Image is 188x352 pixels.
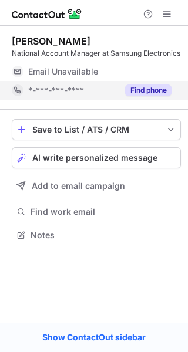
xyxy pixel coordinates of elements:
span: Notes [31,230,176,241]
button: Add to email campaign [12,175,181,197]
div: National Account Manager at Samsung Electronics [12,48,181,59]
img: ContactOut v5.3.10 [12,7,82,21]
span: Add to email campaign [32,181,125,191]
span: Find work email [31,207,176,217]
span: AI write personalized message [32,153,157,163]
button: AI write personalized message [12,147,181,168]
a: Show ContactOut sidebar [31,329,157,346]
button: Reveal Button [125,84,172,96]
span: Email Unavailable [28,66,98,77]
div: [PERSON_NAME] [12,35,90,47]
button: Notes [12,227,181,243]
div: Save to List / ATS / CRM [32,125,160,134]
button: Find work email [12,204,181,220]
button: save-profile-one-click [12,119,181,140]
